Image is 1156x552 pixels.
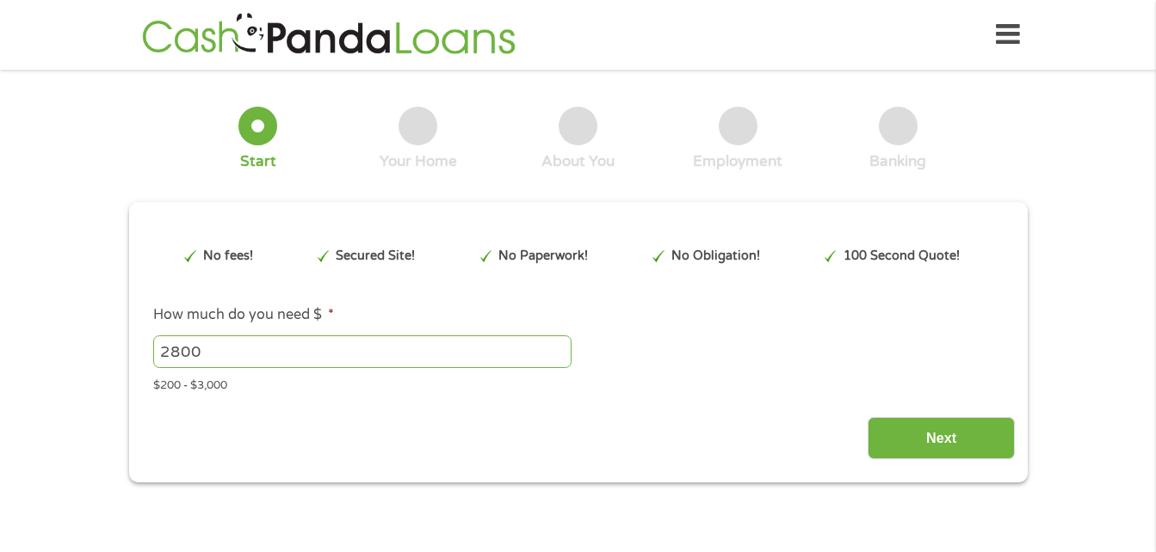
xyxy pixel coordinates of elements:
[869,152,926,171] div: Banking
[153,306,334,324] label: How much do you need $
[240,152,276,171] div: Start
[693,152,782,171] div: Employment
[380,152,457,171] div: Your Home
[137,10,521,59] img: GetLoanNow Logo
[498,247,588,266] p: No Paperwork!
[844,247,960,266] p: 100 Second Quote!
[671,247,760,266] p: No Obligation!
[336,247,415,266] p: Secured Site!
[868,417,1015,459] input: Next
[153,371,1002,395] div: $200 - $3,000
[203,247,253,266] p: No fees!
[541,152,615,171] div: About You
